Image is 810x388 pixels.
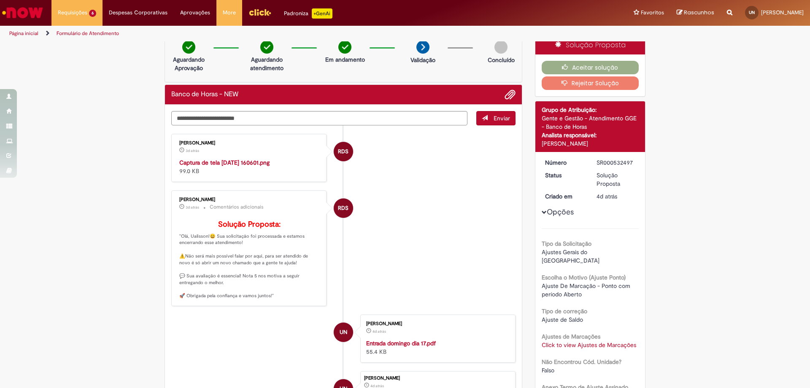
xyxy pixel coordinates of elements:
span: RDS [338,198,348,218]
div: [PERSON_NAME] [179,197,320,202]
button: Adicionar anexos [505,89,516,100]
span: 6 [89,10,96,17]
div: Raquel De Souza [334,142,353,161]
a: Página inicial [9,30,38,37]
time: 26/08/2025 07:55:15 [597,193,617,200]
textarea: Digite sua mensagem aqui... [171,111,467,125]
span: Favoritos [641,8,664,17]
dt: Criado em [539,192,591,201]
button: Enviar [476,111,516,125]
img: check-circle-green.png [182,41,195,54]
span: Despesas Corporativas [109,8,167,17]
img: check-circle-green.png [260,41,273,54]
h2: Banco de Horas - NEW Histórico de tíquete [171,91,238,98]
span: Ajustes Gerais do [GEOGRAPHIC_DATA] [542,248,599,264]
time: 26/08/2025 16:06:45 [186,205,199,210]
div: Gente e Gestão - Atendimento GGE - Banco de Horas [542,114,639,131]
b: Tipo de correção [542,307,587,315]
small: Comentários adicionais [210,203,264,211]
span: UN [749,10,755,15]
div: Ualisson Dos Santos Nascimento [334,323,353,342]
a: Formulário de Atendimento [57,30,119,37]
span: Ajuste De Marcação - Ponto com período Aberto [542,282,632,298]
p: Aguardando Aprovação [168,55,209,72]
div: 55.4 KB [366,339,507,356]
time: 26/08/2025 07:55:12 [373,329,386,334]
button: Rejeitar Solução [542,76,639,90]
div: Solução Proposta [535,36,645,54]
span: 4d atrás [597,193,617,200]
span: [PERSON_NAME] [761,9,804,16]
span: Rascunhos [684,8,714,16]
span: Falso [542,366,554,374]
div: Padroniza [284,8,332,19]
div: [PERSON_NAME] [364,376,511,381]
div: [PERSON_NAME] [366,321,507,326]
div: Grupo de Atribuição: [542,106,639,114]
img: img-circle-grey.png [494,41,508,54]
span: 4d atrás [373,329,386,334]
p: Concluído [488,56,515,64]
img: check-circle-green.png [338,41,351,54]
span: 3d atrás [186,148,199,153]
p: +GenAi [312,8,332,19]
div: SR000532497 [597,158,636,167]
span: 3d atrás [186,205,199,210]
div: 99.0 KB [179,158,320,175]
a: Captura de tela [DATE] 160601.png [179,159,270,166]
div: Raquel De Souza [334,198,353,218]
b: Não Encontrou Cód. Unidade? [542,358,621,366]
b: Tipo da Solicitação [542,240,591,247]
a: Click to view Ajustes de Marcações [542,341,636,349]
img: ServiceNow [1,4,44,21]
span: Requisições [58,8,87,17]
p: Em andamento [325,55,365,64]
span: Aprovações [180,8,210,17]
span: More [223,8,236,17]
p: Validação [410,56,435,64]
b: Ajustes de Marcações [542,333,600,340]
div: Solução Proposta [597,171,636,188]
time: 26/08/2025 16:06:55 [186,148,199,153]
span: Ajuste de Saldo [542,316,583,323]
div: Analista responsável: [542,131,639,139]
button: Aceitar solução [542,61,639,74]
img: arrow-next.png [416,41,429,54]
dt: Status [539,171,591,179]
ul: Trilhas de página [6,26,534,41]
span: Enviar [494,114,510,122]
span: UN [340,322,347,342]
div: 26/08/2025 07:55:15 [597,192,636,201]
div: [PERSON_NAME] [179,141,320,146]
p: Aguardando atendimento [246,55,287,72]
p: "Olá, Ualisson!😄 Sua solicitação foi processada e estamos encerrando esse atendimento! ⚠️Não será... [179,220,320,299]
b: Solução Proposta: [218,220,281,229]
div: [PERSON_NAME] [542,139,639,148]
img: click_logo_yellow_360x200.png [248,6,271,19]
a: Entrada domingo dia 17.pdf [366,339,436,347]
span: RDS [338,141,348,162]
dt: Número [539,158,591,167]
a: Rascunhos [677,9,714,17]
b: Escolha o Motivo (Ajuste Ponto) [542,274,626,281]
